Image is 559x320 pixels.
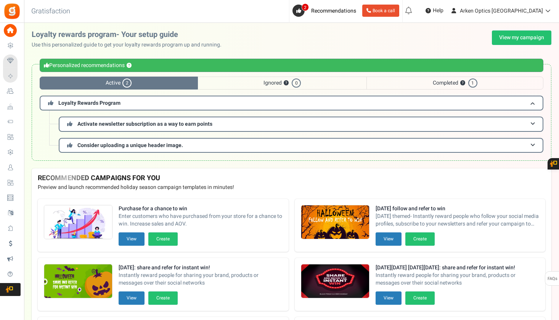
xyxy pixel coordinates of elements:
button: ? [127,63,132,68]
a: Book a call [362,5,399,17]
strong: Purchase for a chance to win [119,205,283,213]
h2: Loyalty rewards program- Your setup guide [32,30,228,39]
div: Personalized recommendations [40,59,543,72]
span: Loyalty Rewards Program [58,99,120,107]
a: 2 Recommendations [292,5,359,17]
button: Create [148,291,178,305]
span: 0 [292,78,301,88]
span: 2 [122,78,132,88]
a: View my campaign [492,30,551,45]
button: ? [460,81,465,86]
a: Help [422,5,447,17]
button: View [119,232,145,246]
span: Consider uploading a unique header image. [77,141,183,149]
span: Active [40,77,198,90]
span: Recommendations [311,7,356,15]
h4: RECOMMENDED CAMPAIGNS FOR YOU [38,174,545,182]
span: Instantly reward people for sharing your brand, products or messages over their social networks [119,272,283,287]
button: View [376,232,402,246]
img: Recommended Campaigns [44,264,112,299]
span: Ignored [198,77,367,90]
img: Recommended Campaigns [301,205,369,240]
span: 2 [302,3,309,11]
button: Create [405,232,435,246]
span: Activate newsletter subscription as a way to earn points [77,120,212,128]
p: Use this personalized guide to get your loyalty rewards program up and running. [32,41,228,49]
span: Arken Optics [GEOGRAPHIC_DATA] [460,7,543,15]
button: ? [284,81,289,86]
span: Enter customers who have purchased from your store for a chance to win. Increase sales and AOV. [119,213,283,228]
span: FAQs [547,272,557,286]
img: Gratisfaction [3,3,21,20]
h3: Gratisfaction [23,4,79,19]
strong: [DATE]: share and refer for instant win! [119,264,283,272]
span: 1 [468,78,477,88]
span: Instantly reward people for sharing your brand, products or messages over their social networks [376,272,540,287]
span: Help [431,7,443,14]
button: View [119,291,145,305]
button: Create [148,232,178,246]
button: View [376,291,402,305]
span: [DATE] themed- Instantly reward people who follow your social media profiles, subscribe to your n... [376,213,540,228]
button: Create [405,291,435,305]
img: Recommended Campaigns [44,205,112,240]
strong: [DATE][DATE] [DATE][DATE]: share and refer for instant win! [376,264,540,272]
span: Completed [366,77,543,90]
img: Recommended Campaigns [301,264,369,299]
strong: [DATE] follow and refer to win [376,205,540,213]
p: Preview and launch recommended holiday season campaign templates in minutes! [38,184,545,191]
